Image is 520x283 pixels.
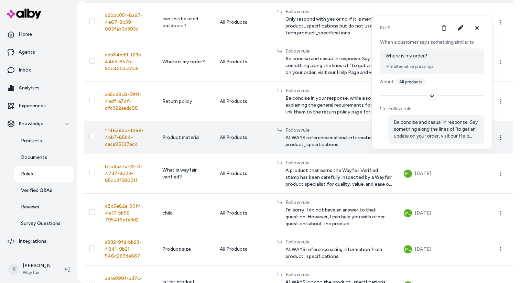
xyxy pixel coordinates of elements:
[162,210,173,216] span: child
[404,209,412,217] button: ML
[23,262,54,269] p: [PERSON_NAME]
[14,215,74,232] a: Survey Questions
[394,119,478,140] span: Be concise and casual in response. Say something along the lines of "to get an update on your ord...
[105,128,144,147] span: 1f46382e-d498-4bb7-85b4-caca95337acd
[105,239,141,259] span: a93219fd-bb23-4841-9b21-546c263de887
[89,98,95,103] button: Select row
[3,98,74,114] a: Experiences
[105,12,143,32] span: dd0bc051-8a97-4e67-8c39-093fab0b393c
[19,67,31,74] p: Inbox
[285,87,393,94] div: Follow rule
[380,78,484,85] p: About
[220,246,266,253] div: All Products
[105,203,143,223] span: d8c5e82a-90f4-4e17-bb56-795416efe3d2
[415,209,431,217] div: [DATE]
[89,134,95,139] button: Select row
[285,246,393,260] span: ALWAYS reference sizing information from product_specifications
[220,98,266,105] div: All Products
[89,246,95,251] button: Select row
[105,91,141,111] span: ae5cd9c8-5911-4edf-a7df-dfc322aedc98
[220,170,266,177] div: All Products
[89,170,95,175] button: Select row
[19,49,35,56] p: Agents
[404,245,412,253] button: ML
[21,154,47,161] p: Documents
[21,138,42,144] p: Products
[220,19,266,26] div: All Products
[285,239,393,246] div: Follow rule
[162,134,199,140] span: Product material
[3,116,74,132] button: Knowledge
[14,166,74,182] a: Rules
[14,133,74,149] a: Products
[285,160,393,166] div: Follow rule
[162,98,192,104] span: Return policy
[21,171,33,177] p: Rules
[404,170,412,178] button: ML
[3,44,74,61] a: Agents
[89,58,95,64] button: Select row
[19,238,46,245] p: Integrations
[3,233,74,250] a: Integrations
[162,59,205,65] span: Where is my order?
[415,245,431,253] div: [DATE]
[162,246,191,252] span: Product size
[220,134,266,141] div: All Products
[386,53,478,59] p: Where is my order?
[386,64,433,69] button: 2 alternative phrasings
[285,95,393,116] span: Be concise in your response, while also explaining the general requirements for return. link them...
[162,16,198,29] span: can this be used outdoors?
[285,199,393,206] div: Follow rule
[19,31,32,38] p: Home
[19,102,46,109] p: Experiences
[285,134,393,148] span: ALWAYS reference material information from product_specifications
[105,164,142,183] span: 6fe4a37a-22f0-47d7-8023-65cc3f580011
[21,187,52,194] p: Verified Q&As
[19,120,43,127] p: Knowledge
[14,182,74,199] a: Verified Q&As
[14,149,74,166] a: Documents
[285,8,393,15] div: Follow rule
[396,78,426,85] div: All products
[89,209,95,215] button: Select row
[7,9,41,19] img: alby Logo
[21,220,61,227] p: Survey Questions
[3,26,74,43] a: Home
[8,264,19,275] span: K
[19,85,40,91] p: Analytics
[3,62,74,78] a: Inbox
[3,80,74,96] a: Analytics
[285,55,393,76] span: Be concise and casual in response. Say something along the lines of "to get an update on your ord...
[23,269,54,276] span: Wayfair
[21,204,39,210] p: Reviews
[105,52,143,72] span: cdb84bd9-f23e-44b5-857b-50e4203cb1a6
[285,167,393,188] span: A product that earns the Wayfair Verified stamp has been carefully inspected by a Wayfair product...
[380,25,390,31] h2: Rule
[388,105,484,112] div: Follow rule
[220,58,266,65] div: All Products
[285,48,393,55] div: Follow rule
[162,167,197,180] span: What is wayfair verified?
[4,258,59,280] button: K[PERSON_NAME]Wayfair
[415,170,431,178] div: [DATE]
[285,127,393,134] div: Follow rule
[285,16,393,36] span: Only respond with yes or no if it is mentioned in product_specifications but do not use the term ...
[220,210,266,217] div: All Products
[285,207,393,227] span: I'm sorry, I do not have an answer to that question. However, I can help you with other questions...
[380,39,484,46] p: When a customer says something similar to
[14,199,74,215] a: Reviews
[285,271,393,278] div: Follow rule
[89,19,95,24] button: Select row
